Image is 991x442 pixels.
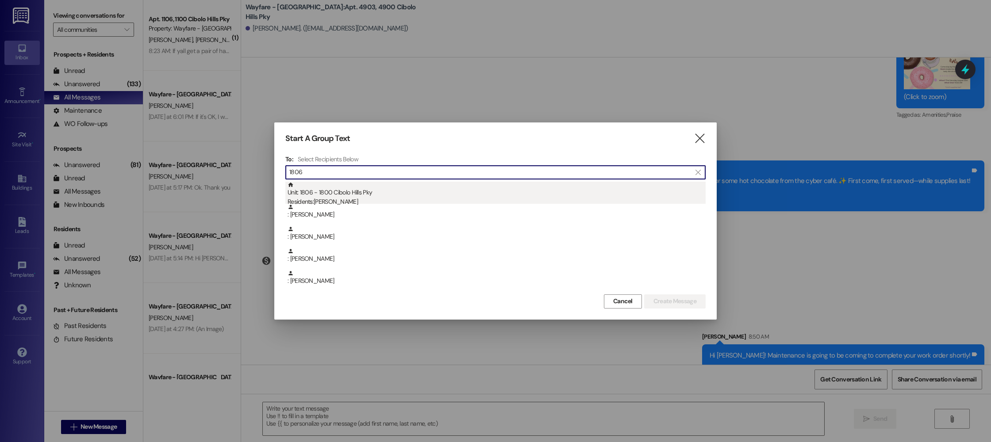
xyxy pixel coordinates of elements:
[285,248,706,270] div: : [PERSON_NAME]
[288,226,706,241] div: : [PERSON_NAME]
[285,182,706,204] div: Unit: 1806 - 1800 Cibolo Hills PkyResidents:[PERSON_NAME]
[653,297,696,306] span: Create Message
[288,248,706,263] div: : [PERSON_NAME]
[288,270,706,286] div: : [PERSON_NAME]
[644,294,706,309] button: Create Message
[604,294,642,309] button: Cancel
[288,197,706,206] div: Residents: [PERSON_NAME]
[289,166,691,179] input: Search for any contact or apartment
[285,204,706,226] div: : [PERSON_NAME]
[285,133,350,144] h3: Start A Group Text
[613,297,633,306] span: Cancel
[691,166,705,179] button: Clear text
[285,226,706,248] div: : [PERSON_NAME]
[285,155,293,163] h3: To:
[695,169,700,176] i: 
[298,155,358,163] h4: Select Recipients Below
[288,182,706,207] div: Unit: 1806 - 1800 Cibolo Hills Pky
[288,204,706,219] div: : [PERSON_NAME]
[285,270,706,292] div: : [PERSON_NAME]
[694,134,706,143] i: 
